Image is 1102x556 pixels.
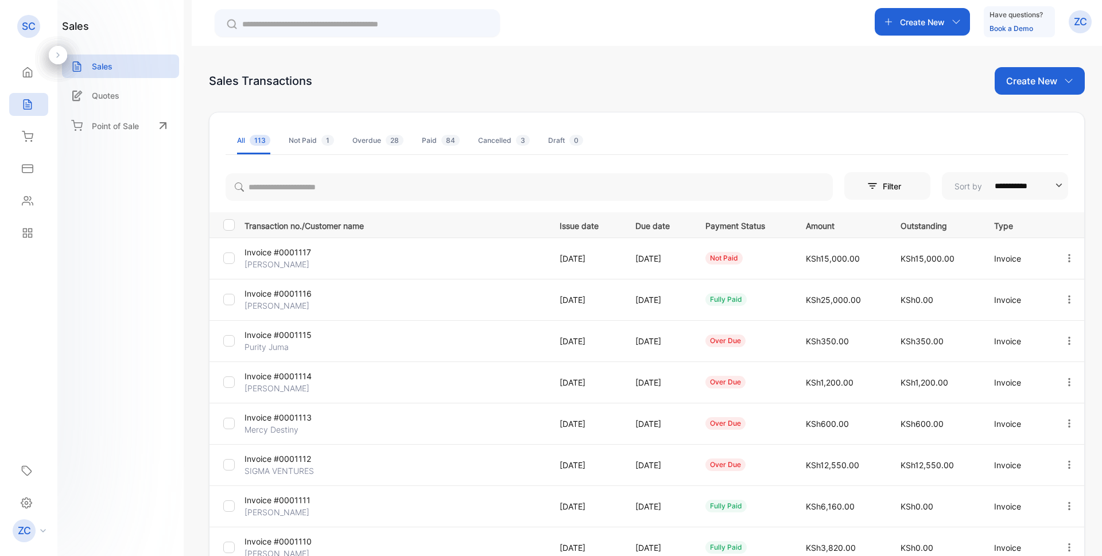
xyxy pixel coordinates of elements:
span: KSh0.00 [901,295,933,305]
p: SC [22,19,36,34]
p: Invoice [994,459,1040,471]
p: [DATE] [560,459,612,471]
p: [DATE] [635,294,682,306]
p: Invoice #0001113 [245,411,345,423]
div: fully paid [705,541,747,554]
p: Invoice #0001110 [245,535,345,547]
span: KSh3,820.00 [806,543,856,553]
p: Outstanding [901,217,971,232]
p: [DATE] [635,542,682,554]
span: KSh12,550.00 [806,460,859,470]
span: KSh1,200.00 [901,378,948,387]
div: Cancelled [478,135,530,146]
p: Point of Sale [92,120,139,132]
p: [DATE] [635,252,682,265]
div: Draft [548,135,583,146]
p: Create New [1006,74,1057,88]
p: ZC [18,523,31,538]
div: over due [705,335,746,347]
p: [DATE] [635,500,682,512]
p: SIGMA VENTURES [245,465,345,477]
p: Invoice [994,294,1040,306]
button: ZC [1069,8,1092,36]
div: Not Paid [289,135,334,146]
h1: sales [62,18,89,34]
div: Sales Transactions [209,72,312,90]
p: Invoice #0001111 [245,494,345,506]
span: KSh1,200.00 [806,378,853,387]
button: Sort by [942,172,1068,200]
p: [DATE] [635,459,682,471]
span: KSh350.00 [901,336,944,346]
p: Invoice #0001114 [245,370,345,382]
p: Invoice [994,376,1040,388]
p: [PERSON_NAME] [245,258,345,270]
p: Invoice [994,542,1040,554]
p: [DATE] [560,418,612,430]
p: Amount [806,217,877,232]
p: [DATE] [560,376,612,388]
div: fully paid [705,500,747,512]
a: Sales [62,55,179,78]
button: Create New [875,8,970,36]
p: Have questions? [990,9,1043,21]
p: Invoice [994,500,1040,512]
p: [DATE] [635,376,682,388]
p: Sales [92,60,112,72]
p: [DATE] [560,294,612,306]
p: Payment Status [705,217,782,232]
span: KSh350.00 [806,336,849,346]
p: Issue date [560,217,612,232]
span: 1 [321,135,334,146]
span: 113 [250,135,270,146]
p: Sort by [954,180,982,192]
span: KSh15,000.00 [806,254,860,263]
p: [DATE] [560,335,612,347]
p: [PERSON_NAME] [245,382,345,394]
p: Purity Juma [245,341,345,353]
p: ZC [1074,14,1087,29]
p: [DATE] [560,500,612,512]
p: [DATE] [635,335,682,347]
span: 84 [441,135,460,146]
span: KSh12,550.00 [901,460,954,470]
p: Due date [635,217,682,232]
p: [DATE] [560,252,612,265]
div: over due [705,458,746,471]
span: 28 [386,135,403,146]
span: 3 [516,135,530,146]
p: Invoice [994,252,1040,265]
div: All [237,135,270,146]
p: Quotes [92,90,119,102]
a: Point of Sale [62,113,179,138]
span: 0 [569,135,583,146]
button: Create New [995,67,1085,95]
p: [DATE] [635,418,682,430]
p: Invoice #0001112 [245,453,345,465]
div: over due [705,417,746,430]
span: KSh25,000.00 [806,295,861,305]
p: [DATE] [560,542,612,554]
p: Mercy Destiny [245,423,345,436]
div: not paid [705,252,743,265]
p: Transaction no./Customer name [245,217,545,232]
p: Invoice #0001116 [245,287,345,300]
p: [PERSON_NAME] [245,506,345,518]
a: Quotes [62,84,179,107]
span: KSh600.00 [806,419,849,429]
span: KSh0.00 [901,501,933,511]
div: Overdue [352,135,403,146]
p: Invoice [994,418,1040,430]
p: [PERSON_NAME] [245,300,345,312]
a: Book a Demo [990,24,1033,33]
div: Paid [422,135,460,146]
div: over due [705,376,746,388]
span: KSh600.00 [901,419,944,429]
p: Create New [900,16,945,28]
p: Invoice [994,335,1040,347]
span: KSh15,000.00 [901,254,954,263]
p: Invoice #0001115 [245,329,345,341]
p: Invoice #0001117 [245,246,345,258]
p: Type [994,217,1040,232]
div: fully paid [705,293,747,306]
